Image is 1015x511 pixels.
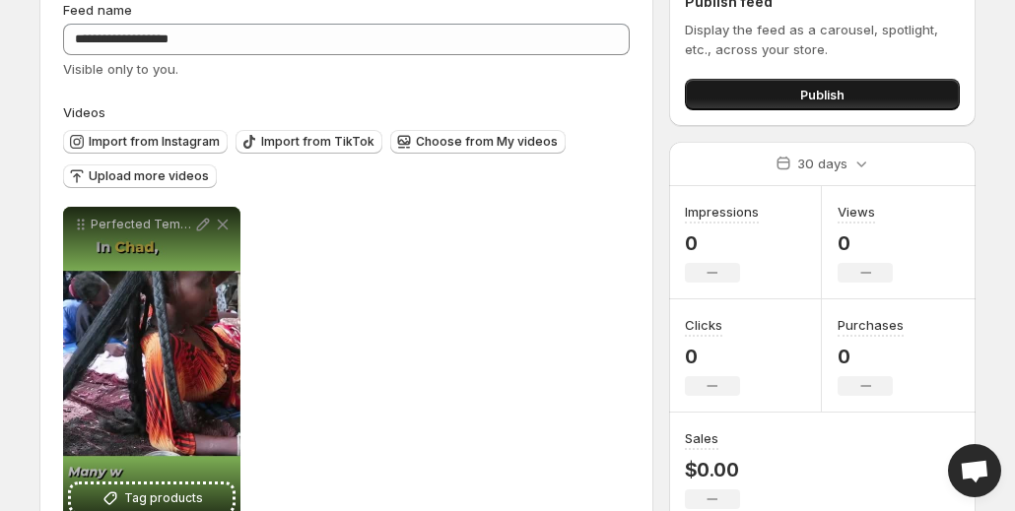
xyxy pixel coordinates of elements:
[63,104,105,120] span: Videos
[685,79,960,110] button: Publish
[838,202,875,222] h3: Views
[838,231,893,255] p: 0
[685,202,759,222] h3: Impressions
[416,134,558,150] span: Choose from My videos
[838,315,904,335] h3: Purchases
[89,134,220,150] span: Import from Instagram
[63,164,217,188] button: Upload more videos
[948,444,1001,497] a: Open chat
[63,61,178,77] span: Visible only to you.
[685,20,960,59] p: Display the feed as a carousel, spotlight, etc., across your store.
[685,231,759,255] p: 0
[390,130,566,154] button: Choose from My videos
[685,315,722,335] h3: Clicks
[89,168,209,184] span: Upload more videos
[261,134,374,150] span: Import from TikTok
[236,130,382,154] button: Import from TikTok
[124,488,203,508] span: Tag products
[63,130,228,154] button: Import from Instagram
[797,154,847,173] p: 30 days
[685,458,740,481] p: $0.00
[63,2,132,18] span: Feed name
[685,345,740,368] p: 0
[685,428,718,448] h3: Sales
[91,217,193,232] p: Perfected Template TOFU AD1 Original Chebe Ad
[838,345,904,368] p: 0
[800,85,845,104] span: Publish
